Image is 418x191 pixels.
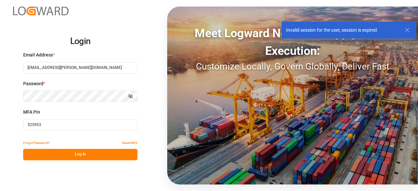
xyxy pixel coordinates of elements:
[286,27,398,34] div: Invalid session for the user, session is expired.
[23,52,53,58] span: Email Address
[23,109,40,116] span: MFA Pin
[13,7,69,15] img: Logward_new_orange.png
[167,24,418,60] div: Meet Logward No-Code Supply Chain Execution:
[23,149,137,160] button: Log In
[23,137,50,149] button: Forgot Password?
[23,62,137,73] input: Enter your email
[167,60,418,73] div: Customize Locally, Govern Globally, Deliver Fast
[122,137,137,149] button: Reset MFA
[23,80,43,87] span: Password
[23,31,137,52] h2: Login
